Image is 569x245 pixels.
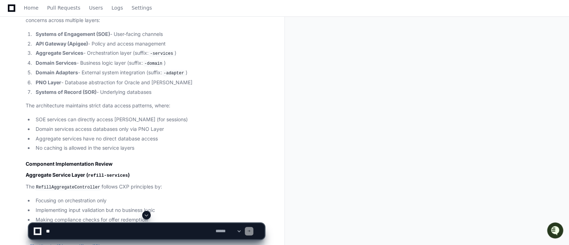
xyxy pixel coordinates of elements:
p: The follows CXP principles by: [26,183,264,191]
strong: Domain Adapters [36,69,78,75]
li: - Business logic layer (suffix: ) [33,59,264,68]
li: - Underlying databases [33,88,264,96]
li: No caching is allowed in the service layers [33,144,264,152]
span: Pull Requests [47,6,80,10]
li: Implementing input validation but no business logic [33,206,264,214]
li: - Database abstraction for Oracle and [PERSON_NAME] [33,79,264,87]
span: Logs [112,6,123,10]
li: Focusing on orchestration only [33,197,264,205]
button: Start new chat [121,55,130,64]
code: -adapter [162,70,186,76]
div: Start new chat [24,53,117,60]
span: Home [24,6,38,10]
div: Welcome [7,28,130,40]
code: -services [149,50,175,57]
h3: Aggregate Service Layer ( ) [26,171,264,179]
li: SOE services can directly access [PERSON_NAME] (for sessions) [33,116,264,124]
h2: Component Implementation Review [26,160,264,167]
li: - User-facing channels [33,30,264,38]
strong: Systems of Engagement (SOE) [36,31,110,37]
li: - Orchestration layer (suffix: ) [33,49,264,58]
strong: Systems of Record (SOR) [36,89,97,95]
strong: Domain Services [36,60,77,66]
img: 1756235613930-3d25f9e4-fa56-45dd-b3ad-e072dfbd1548 [7,53,20,66]
strong: Aggregate Services [36,50,83,56]
a: Powered byPylon [50,74,86,80]
div: We're offline, but we'll be back soon! [24,60,103,66]
li: Aggregate services have no direct database access [33,135,264,143]
span: Users [89,6,103,10]
code: -domain [143,60,164,67]
li: - External system integration (suffix: ) [33,69,264,77]
code: RefillAggregateController [35,184,102,191]
li: Domain services access databases only via PNO Layer [33,125,264,133]
li: - Policy and access management [33,40,264,48]
strong: PNO Layer [36,79,61,85]
iframe: Open customer support [546,222,565,241]
code: refill-services [88,173,128,178]
p: The architecture maintains strict data access patterns, where: [26,102,264,110]
strong: API Gateway (Apigee) [36,41,88,47]
span: Pylon [71,75,86,80]
img: PlayerZero [7,7,21,21]
span: Settings [131,6,152,10]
